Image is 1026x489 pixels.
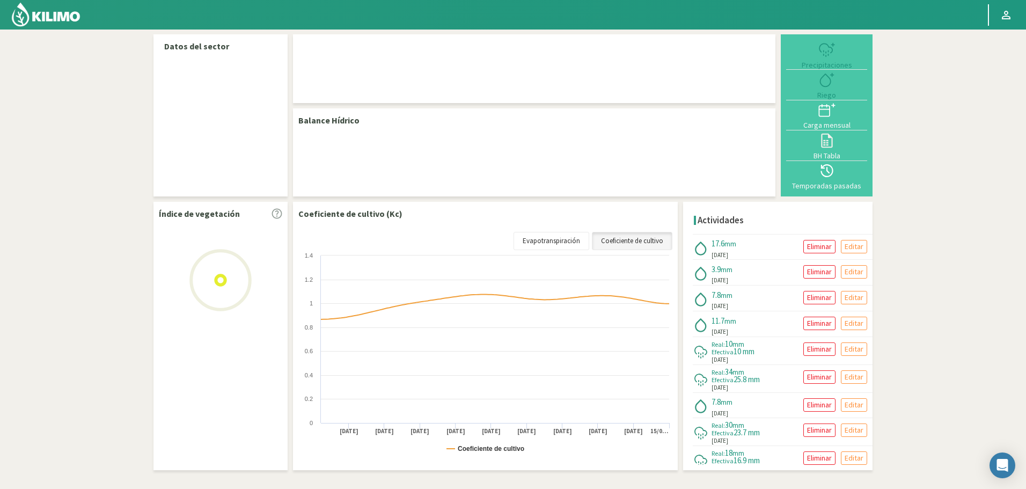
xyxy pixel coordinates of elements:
p: Eliminar [807,371,832,383]
span: 7.8 [712,397,721,407]
text: 0.8 [305,324,313,331]
span: Real: [712,340,725,348]
button: Precipitaciones [786,40,867,70]
p: Editar [845,452,863,464]
button: Eliminar [803,317,836,330]
button: Editar [841,424,867,437]
text: [DATE] [411,427,429,435]
span: [DATE] [712,464,728,473]
span: [DATE] [712,327,728,337]
text: 1.4 [305,252,313,259]
button: Eliminar [803,265,836,279]
span: Efectiva [712,348,734,356]
p: Editar [845,343,863,355]
p: Datos del sector [164,40,277,53]
span: 10 [725,339,732,349]
div: Temporadas pasadas [789,182,864,189]
p: Eliminar [807,452,832,464]
text: [DATE] [517,427,536,435]
span: Real: [712,368,725,376]
div: Riego [789,91,864,99]
p: Editar [845,317,863,330]
span: Efectiva [712,429,734,437]
span: mm [732,420,744,430]
span: [DATE] [712,355,728,364]
p: Eliminar [807,240,832,253]
h4: Actividades [698,215,744,225]
p: Índice de vegetación [159,207,240,220]
button: Editar [841,370,867,384]
span: mm [732,448,744,458]
button: Editar [841,317,867,330]
button: Eliminar [803,240,836,253]
button: Editar [841,398,867,412]
span: [DATE] [712,251,728,260]
span: [DATE] [712,409,728,418]
span: 17.6 [712,238,724,249]
p: Editar [845,424,863,436]
p: Eliminar [807,317,832,330]
p: Editar [845,371,863,383]
span: mm [721,397,732,407]
button: Eliminar [803,291,836,304]
span: mm [724,239,736,249]
span: Real: [712,449,725,457]
span: 16.9 mm [734,455,760,465]
text: Coeficiente de cultivo [458,445,524,452]
p: Editar [845,399,863,411]
button: Eliminar [803,398,836,412]
p: Editar [845,240,863,253]
span: 23.7 mm [734,427,760,437]
button: Eliminar [803,370,836,384]
text: 0.6 [305,348,313,354]
button: Eliminar [803,451,836,465]
text: [DATE] [375,427,394,435]
div: Open Intercom Messenger [990,452,1015,478]
text: 0.2 [305,396,313,402]
button: Carga mensual [786,100,867,130]
span: 11.7 [712,316,724,326]
img: Loading... [167,227,274,334]
div: Precipitaciones [789,61,864,69]
text: 15/0… [650,427,668,435]
div: BH Tabla [789,152,864,159]
text: 0.4 [305,372,313,378]
p: Eliminar [807,291,832,304]
span: [DATE] [712,302,728,311]
text: [DATE] [446,427,465,435]
span: [DATE] [712,276,728,285]
p: Eliminar [807,343,832,355]
button: Eliminar [803,424,836,437]
text: 1 [310,300,313,306]
a: Coeficiente de cultivo [592,232,672,250]
span: 18 [725,448,732,458]
button: BH Tabla [786,130,867,160]
span: 7.8 [712,290,721,300]
span: Efectiva [712,376,734,384]
p: Eliminar [807,424,832,436]
text: [DATE] [340,427,358,435]
img: Kilimo [11,2,81,27]
p: Eliminar [807,266,832,278]
p: Coeficiente de cultivo (Kc) [298,207,402,220]
span: [DATE] [712,383,728,392]
text: 1.2 [305,276,313,283]
span: Real: [712,421,725,429]
span: mm [721,290,732,300]
span: Efectiva [712,457,734,465]
span: 34 [725,367,732,377]
span: 10 mm [734,346,754,356]
p: Editar [845,291,863,304]
span: mm [721,265,732,274]
p: Eliminar [807,399,832,411]
p: Balance Hídrico [298,114,360,127]
span: 3.9 [712,264,721,274]
text: [DATE] [589,427,607,435]
button: Temporadas pasadas [786,161,867,191]
span: 30 [725,420,732,430]
button: Riego [786,70,867,100]
span: [DATE] [712,436,728,446]
span: 25.8 mm [734,374,760,384]
p: Editar [845,266,863,278]
button: Eliminar [803,342,836,356]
